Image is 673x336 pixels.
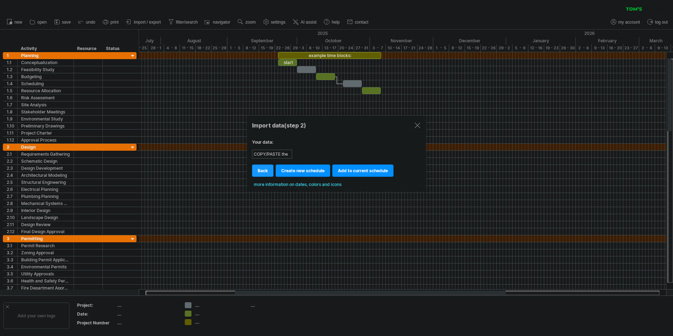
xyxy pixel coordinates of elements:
div: COPY/PASTE the content of your spreadsheet HERE! [253,150,291,158]
a: create new schedule [276,164,330,177]
a: add to current schedule [332,164,394,177]
span: add to current schedule [338,168,388,173]
span: create new schedule [281,168,325,173]
div: Your data: [252,139,421,148]
span: more information on dates, colors and icons [254,182,341,187]
span: back [258,168,268,173]
div: Import data [252,119,421,131]
a: back [252,164,273,177]
span: (step 2) [284,122,306,129]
